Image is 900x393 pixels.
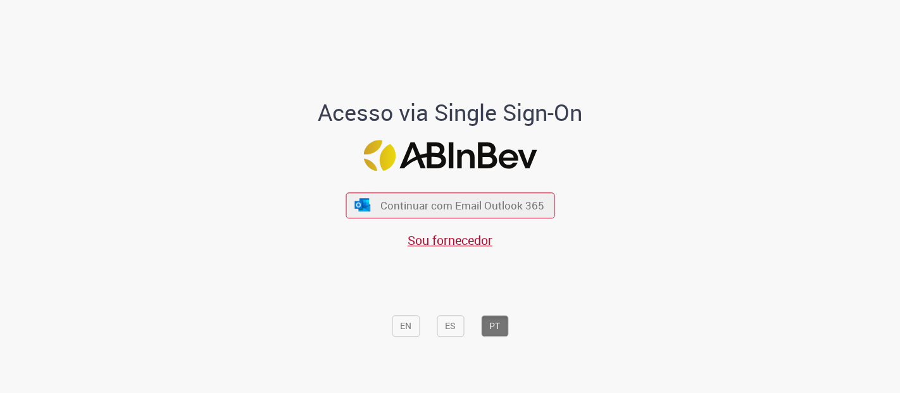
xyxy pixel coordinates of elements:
img: ícone Azure/Microsoft 360 [354,198,372,211]
span: Continuar com Email Outlook 365 [380,198,544,213]
button: PT [481,315,508,337]
img: Logo ABInBev [363,140,537,172]
h1: Acesso via Single Sign-On [275,100,626,125]
a: Sou fornecedor [408,232,492,249]
button: EN [392,315,420,337]
button: ES [437,315,464,337]
button: ícone Azure/Microsoft 360 Continuar com Email Outlook 365 [346,192,554,218]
